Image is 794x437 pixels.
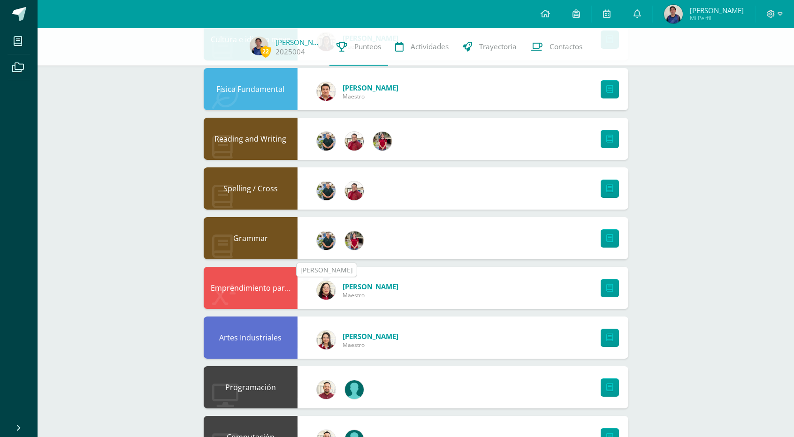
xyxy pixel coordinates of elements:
[204,366,298,408] div: Programación
[690,6,744,15] span: [PERSON_NAME]
[550,42,582,52] span: Contactos
[204,118,298,160] div: Reading and Writing
[204,68,298,110] div: Física Fundamental
[690,14,744,22] span: Mi Perfil
[275,47,305,57] a: 2025004
[388,28,456,66] a: Actividades
[317,132,336,151] img: d3b263647c2d686994e508e2c9b90e59.png
[479,42,517,52] span: Trayectoria
[250,37,268,55] img: de6150c211cbc1f257cf4b5405fdced8.png
[343,291,398,299] span: Maestro
[204,267,298,309] div: Emprendimiento para la productividad
[300,265,353,275] div: [PERSON_NAME]
[411,42,449,52] span: Actividades
[317,181,336,200] img: d3b263647c2d686994e508e2c9b90e59.png
[317,331,336,349] img: 08cdfe488ee6e762f49c3a355c2599e7.png
[329,28,388,66] a: Punteos
[275,38,322,47] a: [PERSON_NAME]
[524,28,589,66] a: Contactos
[343,282,398,291] a: [PERSON_NAME]
[343,332,398,341] a: [PERSON_NAME]
[343,92,398,100] span: Maestro
[345,181,364,200] img: 4433c8ec4d0dcbe293dd19cfa8535420.png
[204,316,298,359] div: Artes Industriales
[456,28,524,66] a: Trayectoria
[317,380,336,399] img: e5b019aa7f8ef8ca40c9d9cad2d12463.png
[343,341,398,349] span: Maestro
[345,132,364,151] img: 4433c8ec4d0dcbe293dd19cfa8535420.png
[204,167,298,210] div: Spelling / Cross
[343,83,398,92] a: [PERSON_NAME]
[260,45,271,57] span: 22
[345,231,364,250] img: ea60e6a584bd98fae00485d881ebfd6b.png
[373,132,392,151] img: ea60e6a584bd98fae00485d881ebfd6b.png
[317,231,336,250] img: d3b263647c2d686994e508e2c9b90e59.png
[664,5,683,23] img: de6150c211cbc1f257cf4b5405fdced8.png
[204,217,298,259] div: Grammar
[317,281,336,300] img: c6b4b3f06f981deac34ce0a071b61492.png
[345,380,364,399] img: 9f417f221a50e53a74bb908f05c7e53d.png
[354,42,381,52] span: Punteos
[317,82,336,101] img: 76b79572e868f347d82537b4f7bc2cf5.png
